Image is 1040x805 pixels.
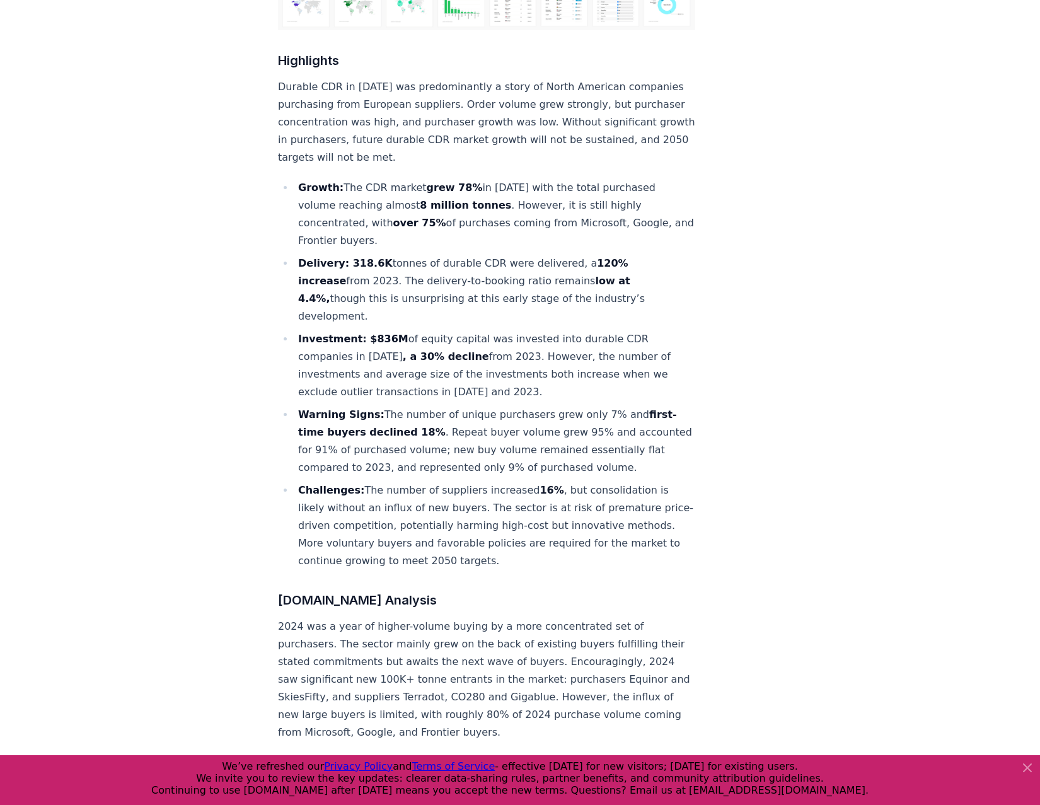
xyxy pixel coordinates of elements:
h3: [DOMAIN_NAME] Analysis [278,590,695,610]
li: The number of unique purchasers grew only 7% and . Repeat buyer volume grew 95% and accounted for... [294,406,695,477]
p: 2024 was a year of higher-volume buying by a more concentrated set of purchasers. The sector main... [278,618,695,741]
strong: Delivery: 318.6K [298,257,393,269]
strong: over 75% [393,217,446,229]
p: Durable CDR in [DATE] was predominantly a story of North American companies purchasing from Europ... [278,78,695,166]
strong: Warning Signs: [298,408,384,420]
h3: Highlights [278,50,695,71]
strong: Investment: $836M [298,333,408,345]
strong: 8 million tonnes [420,199,511,211]
li: The number of suppliers increased , but consolidation is likely without an influx of new buyers. ... [294,482,695,570]
li: The CDR market in [DATE] with the total purchased volume reaching almost . However, it is still h... [294,179,695,250]
strong: Growth: [298,182,344,194]
strong: low at 4.4%, [298,275,630,304]
strong: Challenges: [298,484,364,496]
li: of equity capital was invested into durable CDR companies in [DATE] from 2023​. However, the numb... [294,330,695,401]
strong: grew 78% [427,182,483,194]
li: tonnes of durable CDR were delivered, a from 2023​. The delivery-to-booking ratio remains though ... [294,255,695,325]
strong: , a 30% decline [403,350,489,362]
strong: 16% [540,484,563,496]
